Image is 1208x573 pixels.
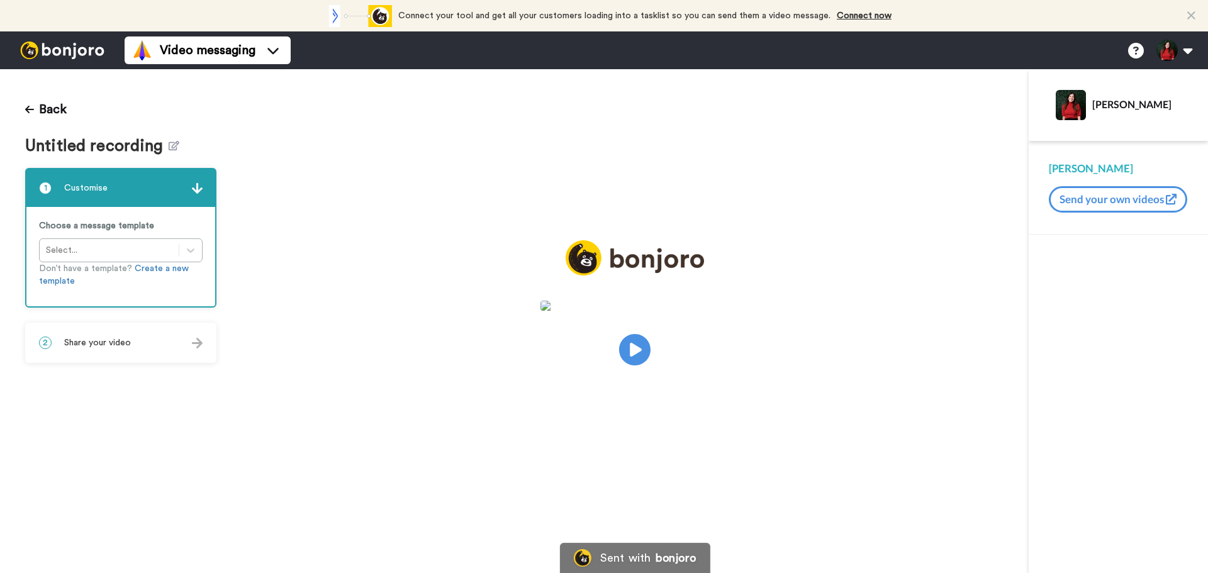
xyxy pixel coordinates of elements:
[39,264,189,286] a: Create a new template
[540,301,729,311] img: 0e73420a-a4d9-4f8e-853d-296d94de982d.jpg
[1049,186,1187,213] button: Send your own videos
[1056,90,1086,120] img: Profile Image
[39,182,52,194] span: 1
[64,182,108,194] span: Customise
[160,42,255,59] span: Video messaging
[192,338,203,348] img: arrow.svg
[39,220,203,232] p: Choose a message template
[64,337,131,349] span: Share your video
[323,5,392,27] div: animation
[398,11,830,20] span: Connect your tool and get all your customers loading into a tasklist so you can send them a video...
[15,42,109,59] img: bj-logo-header-white.svg
[25,323,216,363] div: 2Share your video
[25,94,67,125] button: Back
[25,137,169,155] span: Untitled recording
[39,337,52,349] span: 2
[837,11,892,20] a: Connect now
[132,40,152,60] img: vm-color.svg
[1092,98,1187,110] div: [PERSON_NAME]
[192,183,203,194] img: arrow.svg
[566,240,704,276] img: logo_full.png
[560,543,710,573] a: Bonjoro LogoSent withbonjoro
[656,552,696,564] div: bonjoro
[574,549,591,567] img: Bonjoro Logo
[39,262,203,287] p: Don’t have a template?
[1049,161,1188,176] div: [PERSON_NAME]
[600,552,651,564] div: Sent with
